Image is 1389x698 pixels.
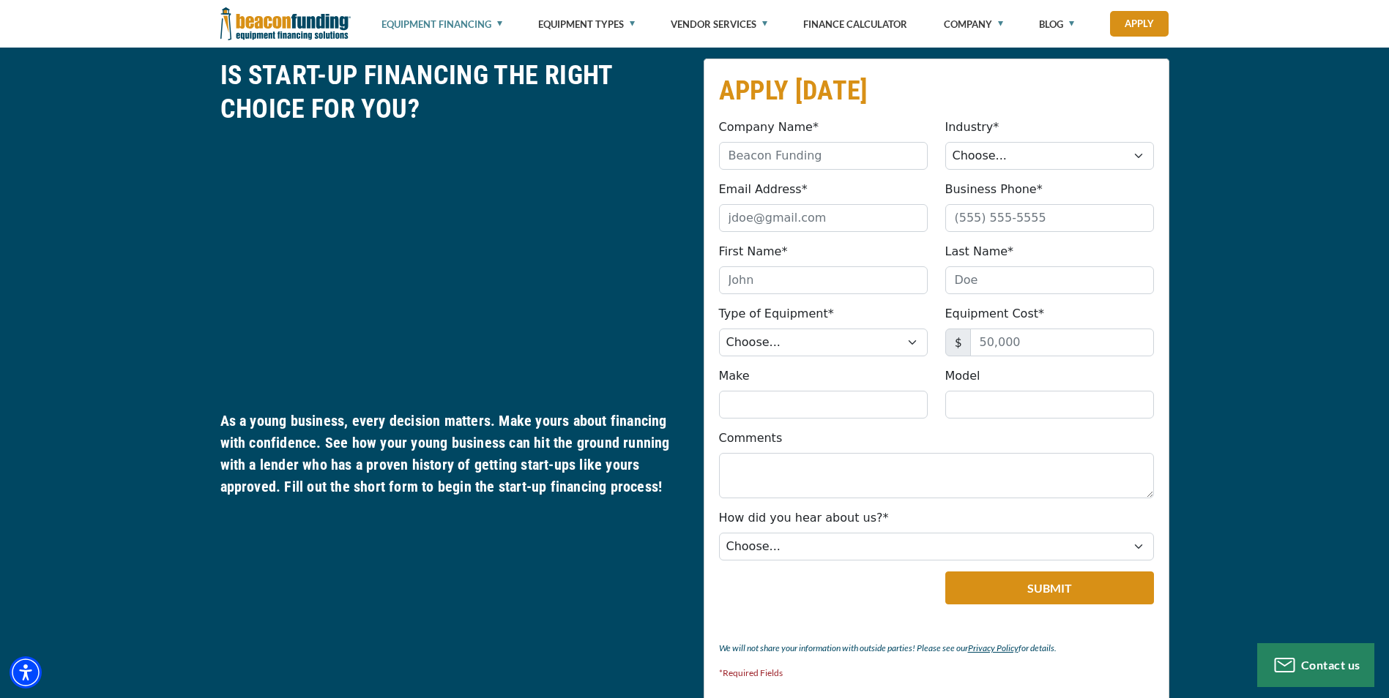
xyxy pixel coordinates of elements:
[719,305,834,323] label: Type of Equipment*
[719,266,928,294] input: John
[945,243,1014,260] label: Last Name*
[719,119,819,136] label: Company Name*
[719,571,897,617] iframe: reCAPTCHA
[10,656,42,688] div: Accessibility Menu
[220,59,686,126] h2: IS START-UP FINANCING THE RIGHT CHOICE FOR YOU?
[719,142,928,170] input: Beacon Funding
[945,119,999,136] label: Industry*
[968,642,1019,653] a: Privacy Policy
[945,181,1043,198] label: Business Phone*
[719,243,788,260] label: First Name*
[945,367,980,385] label: Model
[719,367,750,385] label: Make
[945,266,1154,294] input: Doe
[945,305,1045,323] label: Equipment Cost*
[719,74,1154,108] h2: APPLY [DATE]
[719,509,889,527] label: How did you hear about us?*
[719,664,1154,682] p: *Required Fields
[1110,11,1169,37] a: Apply
[719,181,808,198] label: Email Address*
[945,571,1154,604] button: Submit
[719,429,783,447] label: Comments
[220,410,686,498] h5: As a young business, every decision matters. Make yours about financing with confidence. See how ...
[719,639,1154,657] p: We will not share your information with outside parties! Please see our for details.
[945,204,1154,232] input: (555) 555-5555
[945,329,971,356] span: $
[220,137,686,399] iframe: Getting Approved for Financing as a Start-up
[1301,658,1360,672] span: Contact us
[719,204,928,232] input: jdoe@gmail.com
[1257,643,1374,687] button: Contact us
[970,329,1154,356] input: 50,000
